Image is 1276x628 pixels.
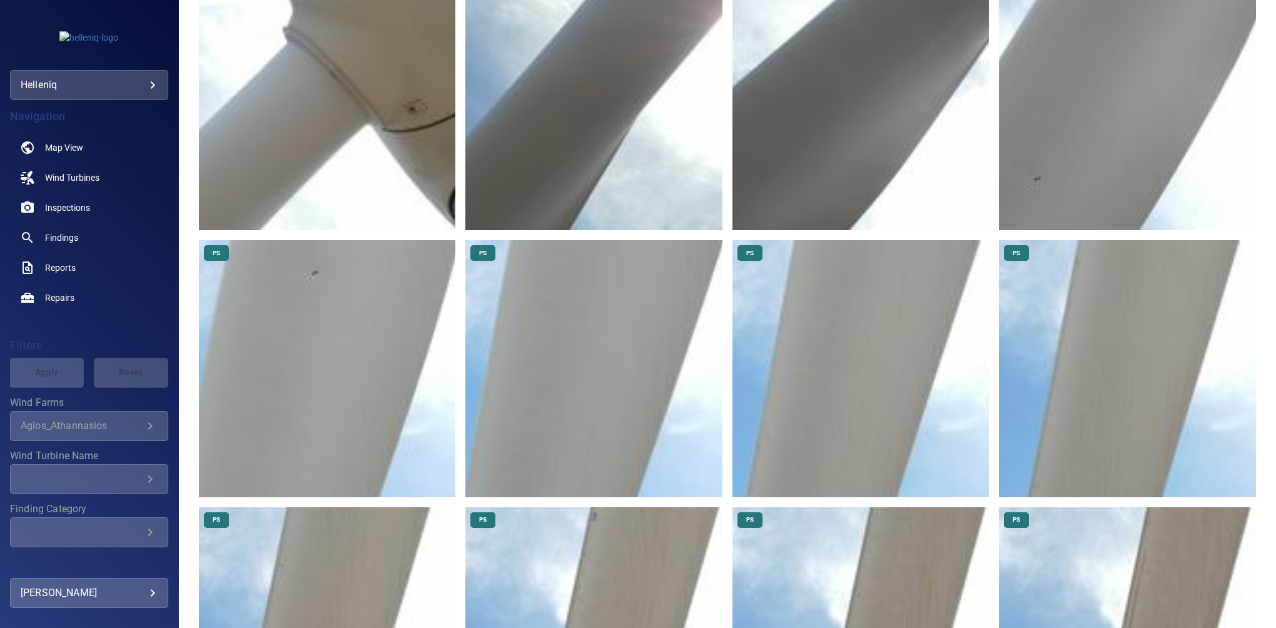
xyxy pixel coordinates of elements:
[45,201,90,214] span: Inspections
[10,411,168,441] div: Wind Farms
[10,451,168,461] label: Wind Turbine Name
[472,249,494,258] span: PS
[21,583,158,603] div: [PERSON_NAME]
[10,110,168,123] h4: Navigation
[10,464,168,494] div: Wind Turbine Name
[10,133,168,163] a: map noActive
[739,515,761,524] span: PS
[10,223,168,253] a: findings noActive
[10,517,168,547] div: Finding Category
[205,515,228,524] span: PS
[10,557,168,567] label: Finding Type
[10,70,168,100] div: helleniq
[739,249,761,258] span: PS
[10,163,168,193] a: windturbines noActive
[472,515,494,524] span: PS
[21,420,143,432] div: Agios_Athannasios
[45,141,83,154] span: Map View
[59,31,118,44] img: helleniq-logo
[21,75,158,95] div: helleniq
[45,231,78,244] span: Findings
[205,249,228,258] span: PS
[10,283,168,313] a: repairs noActive
[10,193,168,223] a: inspections noActive
[45,261,76,274] span: Reports
[10,339,168,352] h4: Filters
[10,398,168,408] label: Wind Farms
[45,291,74,304] span: Repairs
[1005,249,1028,258] span: PS
[1005,515,1028,524] span: PS
[10,504,168,514] label: Finding Category
[45,171,99,184] span: Wind Turbines
[10,253,168,283] a: reports noActive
